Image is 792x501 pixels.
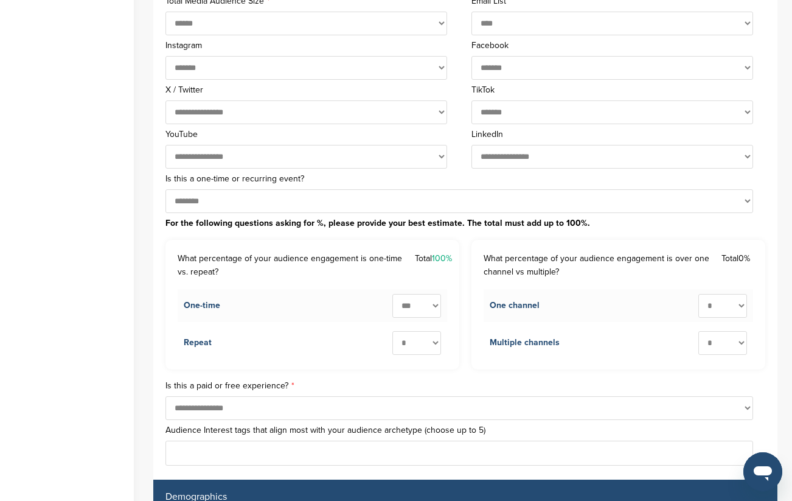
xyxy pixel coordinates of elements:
[184,336,212,349] div: Repeat
[490,336,560,349] div: Multiple channels
[178,252,409,279] label: What percentage of your audience engagement is one-time vs. repeat?
[471,130,765,139] label: LinkedIn
[415,252,447,279] div: Total
[490,299,540,312] div: One channel
[743,452,782,491] iframe: Button to launch messaging window
[738,253,750,264] span: 0%
[471,86,765,94] label: TikTok
[184,299,220,312] div: One-time
[165,175,765,183] label: Is this a one-time or recurring event?
[471,41,765,50] label: Facebook
[165,41,459,50] label: Instagram
[165,219,765,228] label: For the following questions asking for %, please provide your best estimate. The total must add u...
[165,130,459,139] label: YouTube
[165,86,459,94] label: X / Twitter
[432,253,452,264] span: 100%
[721,252,753,279] div: Total
[165,426,765,435] label: Audience Interest tags that align most with your audience archetype (choose up to 5)
[165,382,765,390] label: Is this a paid or free experience?
[484,252,715,279] label: What percentage of your audience engagement is over one channel vs multiple?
